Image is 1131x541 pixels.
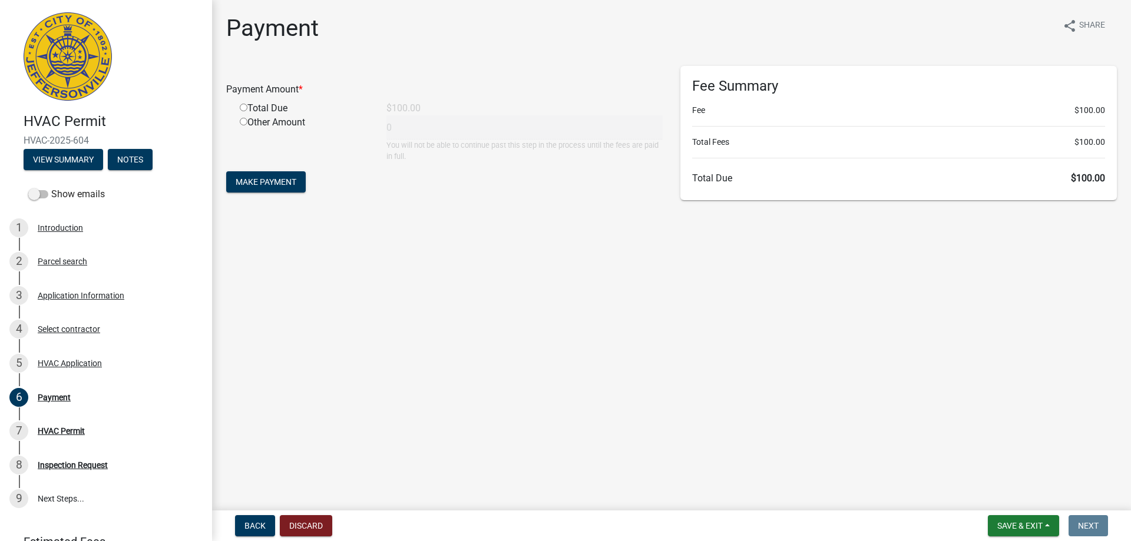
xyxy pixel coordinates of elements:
div: 1 [9,218,28,237]
button: View Summary [24,149,103,170]
div: 4 [9,320,28,338]
button: Save & Exit [988,515,1059,536]
div: Other Amount [231,115,378,162]
div: Select contractor [38,325,100,333]
div: 6 [9,388,28,407]
button: Notes [108,149,153,170]
div: Payment Amount [217,82,672,97]
button: Discard [280,515,332,536]
span: Save & Exit [997,521,1043,530]
img: City of Jeffersonville, Indiana [24,12,112,101]
div: Application Information [38,291,124,300]
h4: HVAC Permit [24,113,203,130]
button: Next [1069,515,1108,536]
span: Share [1079,19,1105,33]
div: 9 [9,489,28,508]
div: Introduction [38,224,83,232]
button: shareShare [1053,14,1115,37]
div: Total Due [231,101,378,115]
span: $100.00 [1074,104,1105,117]
div: Payment [38,393,71,401]
span: Make Payment [236,177,296,187]
i: share [1063,19,1077,33]
h6: Total Due [692,172,1105,184]
div: 2 [9,252,28,271]
div: 8 [9,456,28,474]
label: Show emails [28,187,105,201]
span: HVAC-2025-604 [24,135,188,146]
button: Back [235,515,275,536]
wm-modal-confirm: Notes [108,155,153,165]
div: 3 [9,286,28,305]
span: $100.00 [1074,136,1105,148]
div: HVAC Permit [38,427,85,435]
button: Make Payment [226,171,306,192]
h6: Fee Summary [692,78,1105,95]
div: 5 [9,354,28,373]
span: $100.00 [1071,172,1105,184]
div: Parcel search [38,257,87,265]
div: Inspection Request [38,461,108,469]
div: HVAC Application [38,359,102,367]
div: 7 [9,421,28,440]
li: Fee [692,104,1105,117]
wm-modal-confirm: Summary [24,155,103,165]
span: Next [1078,521,1099,530]
h1: Payment [226,14,319,42]
li: Total Fees [692,136,1105,148]
span: Back [244,521,266,530]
